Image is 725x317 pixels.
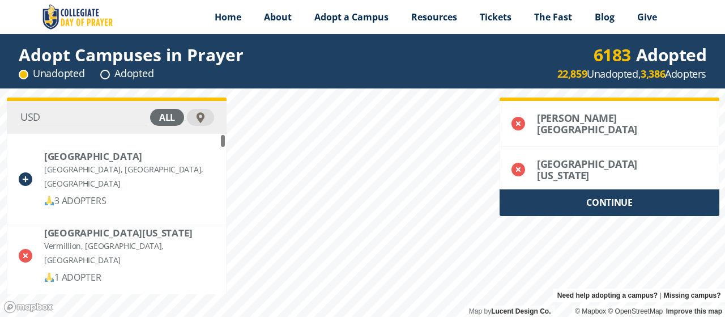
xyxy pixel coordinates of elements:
span: Resources [411,11,457,23]
a: The Fast [523,3,583,31]
img: 🙏 [45,196,54,205]
a: Blog [583,3,626,31]
span: The Fast [534,11,572,23]
div: Adopted [100,66,153,81]
div: Map by [464,306,555,317]
div: 3 ADOPTERS [44,194,215,208]
div: [GEOGRAPHIC_DATA][US_STATE] [537,158,685,181]
div: Unadopted, Adopters [557,67,706,81]
input: Find Your Campus [19,109,147,125]
div: Adopted [594,48,707,62]
div: 6183 [594,48,631,62]
a: Resources [400,3,468,31]
span: Adopt a Campus [314,11,389,23]
a: About [253,3,303,31]
a: Give [626,3,668,31]
span: Give [637,11,657,23]
div: [GEOGRAPHIC_DATA], [GEOGRAPHIC_DATA], [GEOGRAPHIC_DATA] [44,162,215,191]
div: CONTINUE [500,189,719,216]
a: Missing campus? [664,289,721,302]
img: 🙏 [45,273,54,282]
strong: 22,859 [557,67,587,81]
a: Improve this map [666,307,722,315]
a: Tickets [468,3,523,31]
a: Adopt a Campus [303,3,400,31]
a: Mapbox logo [3,301,53,314]
div: Vermillion, [GEOGRAPHIC_DATA], [GEOGRAPHIC_DATA] [44,239,215,267]
a: Mapbox [575,307,606,315]
a: Home [203,3,253,31]
div: Unadopted [19,66,84,81]
span: Blog [595,11,615,23]
span: Tickets [480,11,511,23]
div: all [150,109,184,126]
span: Home [215,11,241,23]
div: Adopt Campuses in Prayer [19,48,244,62]
a: Lucent Design Co. [491,307,551,315]
div: University of San Diego [44,150,214,162]
div: 1 ADOPTER [44,270,215,285]
div: [PERSON_NAME][GEOGRAPHIC_DATA] [537,112,685,135]
span: About [264,11,292,23]
strong: 3,386 [641,67,665,81]
a: OpenStreetMap [608,307,663,315]
div: | [553,289,725,302]
a: Need help adopting a campus? [557,289,658,302]
div: University of South Dakota [44,227,214,239]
